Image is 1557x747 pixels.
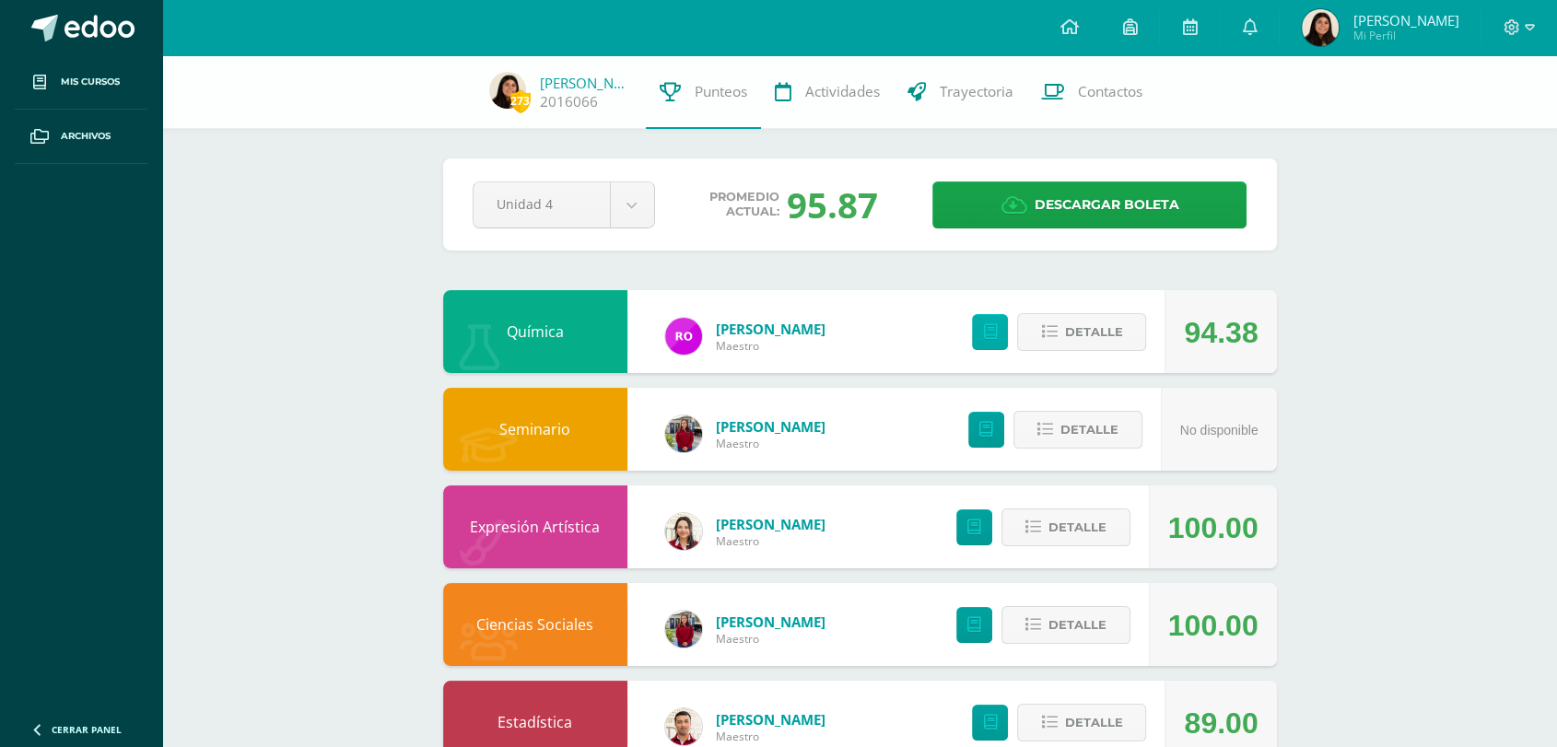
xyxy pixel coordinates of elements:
a: [PERSON_NAME] [716,710,825,729]
span: Trayectoria [940,82,1013,101]
span: Detalle [1064,706,1122,740]
button: Detalle [1017,313,1146,351]
a: Descargar boleta [932,181,1247,228]
a: Unidad 4 [474,182,654,228]
button: Detalle [1017,704,1146,741]
a: 2016066 [540,92,598,111]
span: Unidad 4 [497,182,587,226]
span: No disponible [1180,423,1258,438]
a: [PERSON_NAME] [716,320,825,338]
div: 95.87 [787,181,878,228]
img: 8967023db232ea363fa53c906190b046.png [665,708,702,745]
span: Punteos [695,82,747,101]
span: Maestro [716,338,825,354]
a: Mis cursos [15,55,147,110]
a: Actividades [761,55,894,129]
a: Contactos [1027,55,1156,129]
span: 273 [510,89,531,112]
a: [PERSON_NAME] [716,515,825,533]
span: Maestro [716,631,825,647]
div: 94.38 [1184,291,1258,374]
a: Trayectoria [894,55,1027,129]
button: Detalle [1001,606,1130,644]
div: Química [443,290,627,373]
span: Contactos [1078,82,1142,101]
span: Actividades [805,82,880,101]
a: Archivos [15,110,147,164]
img: e1f0730b59be0d440f55fb027c9eff26.png [665,611,702,648]
span: Detalle [1060,413,1118,447]
div: Expresión Artística [443,485,627,568]
span: Archivos [61,129,111,144]
a: [PERSON_NAME] [540,74,632,92]
span: Maestro [716,533,825,549]
span: Descargar boleta [1034,182,1178,228]
a: Punteos [646,55,761,129]
span: [PERSON_NAME] [1352,11,1458,29]
span: Detalle [1048,608,1106,642]
span: Mis cursos [61,75,120,89]
div: Ciencias Sociales [443,583,627,666]
span: Maestro [716,729,825,744]
span: Promedio actual: [709,190,779,219]
button: Detalle [1013,411,1142,449]
div: Seminario [443,388,627,471]
img: d66720014760d80f5c098767f9c1150e.png [489,72,526,109]
a: [PERSON_NAME] [716,417,825,436]
span: Maestro [716,436,825,451]
div: 100.00 [1168,584,1258,667]
div: 100.00 [1168,486,1258,569]
img: e1f0730b59be0d440f55fb027c9eff26.png [665,415,702,452]
img: 08cdfe488ee6e762f49c3a355c2599e7.png [665,513,702,550]
span: Mi Perfil [1352,28,1458,43]
span: Detalle [1048,510,1106,544]
a: [PERSON_NAME] [716,613,825,631]
img: 08228f36aa425246ac1f75ab91e507c5.png [665,318,702,355]
button: Detalle [1001,508,1130,546]
img: d66720014760d80f5c098767f9c1150e.png [1302,9,1339,46]
span: Cerrar panel [52,723,122,736]
span: Detalle [1064,315,1122,349]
